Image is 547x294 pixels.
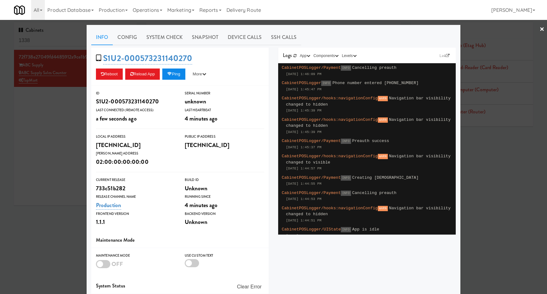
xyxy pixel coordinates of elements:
span: CabinetPOSLogger/hooks:navigationConfig [282,96,378,101]
span: Cancelling preauth [352,191,397,195]
button: Reboot [96,69,123,80]
span: [DATE] 1:46:09 PM [286,72,321,76]
a: S1U2-000573231140270 [103,52,192,64]
span: CabinetPOSLogger/hooks:navigationConfig [282,154,378,159]
span: Logs [283,52,292,59]
span: OFF [112,260,123,268]
button: Components [312,53,340,59]
div: Build Id [185,177,264,183]
button: App [298,53,312,59]
span: Navigation bar visibility changed to hidden [286,206,451,217]
div: Unknown [185,217,264,227]
div: Release Channel Name [96,194,175,200]
span: System Status [96,282,125,289]
button: Reload App [125,69,160,80]
span: WARN [378,96,388,101]
div: Unknown [185,183,264,194]
span: [DATE] 1:45:39 PM [286,130,321,134]
button: More [188,69,211,80]
div: unknown [185,96,264,107]
a: Device Calls [223,30,266,45]
span: Preauth success [352,139,389,143]
span: a few seconds ago [96,114,137,123]
div: Frontend Version [96,211,175,217]
span: INFO [341,191,351,196]
span: [DATE] 1:45:37 PM [286,145,321,149]
span: INFO [341,175,351,181]
span: Cancelling preauth [352,65,397,70]
span: [DATE] 1:44:51 PM [286,219,321,222]
div: ID [96,90,175,97]
div: 1.1.1 [96,217,175,227]
span: CabinetPOSLogger/Payment [282,175,341,180]
div: Backend Version [185,211,264,217]
span: [DATE] 1:44:53 PM [286,197,321,201]
div: 02:00:00:00:00:00 [96,157,175,167]
span: WARN [378,117,388,123]
div: Running Since [185,194,264,200]
a: Production [96,201,121,210]
span: [DATE] 1:44:51 PM [286,234,321,238]
span: WARN [378,154,388,159]
span: Navigation bar visibility changed to visible [286,154,451,165]
div: Local IP Address [96,134,175,140]
span: CabinetPOSLogger/hooks:navigationConfig [282,117,378,122]
span: INFO [341,227,351,232]
a: System Check [142,30,187,45]
span: INFO [341,139,351,144]
span: INFO [321,81,331,86]
span: [DATE] 1:44:55 PM [286,182,321,186]
div: [PERSON_NAME] Address [96,150,175,157]
div: S1U2-000573231140270 [96,96,175,107]
div: Public IP Address [185,134,264,140]
div: Maintenance Mode [96,253,175,259]
span: CabinetPOSLogger [282,81,321,85]
span: Navigation bar visibility changed to hidden [286,96,451,107]
span: 4 minutes ago [185,114,217,123]
span: App is idle [352,227,379,232]
span: [DATE] 1:45:39 PM [286,109,321,112]
a: Snapshot [187,30,223,45]
span: Phone number entered [PHONE_NUMBER] [332,81,419,85]
span: CabinetPOSLogger/Payment [282,191,341,195]
div: [TECHNICAL_ID] [185,140,264,150]
span: 4 minutes ago [185,201,217,209]
span: [DATE] 1:44:57 PM [286,167,321,170]
a: Info [91,30,113,45]
span: Creating [DEMOGRAPHIC_DATA] [352,175,419,180]
span: CabinetPOSLogger/Payment [282,139,341,143]
span: CabinetPOSLogger/UIState [282,227,341,232]
button: Ping [162,69,185,80]
img: Micromart [14,5,25,16]
span: [DATE] 1:45:47 PM [286,88,321,91]
div: Last Connected (Remote Access) [96,107,175,113]
a: Config [113,30,142,45]
a: × [540,20,545,39]
button: Clear Error [235,281,264,292]
span: WARN [378,206,388,211]
a: SSH Calls [266,30,301,45]
button: Levels [340,53,358,59]
div: Last Heartbeat [185,107,264,113]
span: CabinetPOSLogger/hooks:navigationConfig [282,206,378,211]
span: Navigation bar visibility changed to hidden [286,117,451,128]
span: CabinetPOSLogger/Payment [282,65,341,70]
a: Link [438,53,451,59]
span: Maintenance Mode [96,236,135,244]
div: 733c51b282 [96,183,175,194]
div: [TECHNICAL_ID] [96,140,175,150]
div: Current Release [96,177,175,183]
span: INFO [341,65,351,71]
div: Use Custom Text [185,253,264,259]
div: Serial Number [185,90,264,97]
